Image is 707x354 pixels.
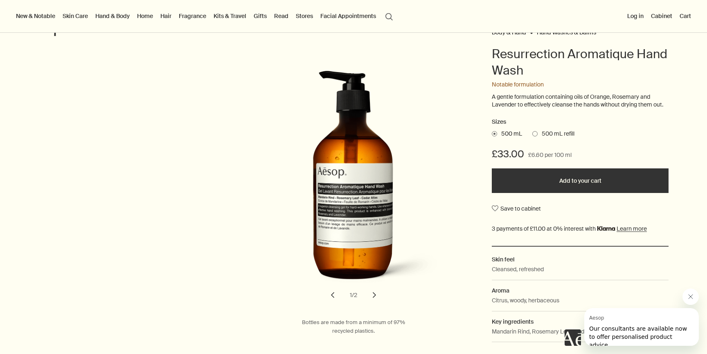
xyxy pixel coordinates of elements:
[252,11,268,21] a: Gifts
[492,168,669,193] button: Add to your cart - £33.00
[302,319,405,334] span: Bottles are made from a minimum of 97% recycled plastics.
[565,329,581,346] iframe: no content
[492,117,669,127] h2: Sizes
[492,296,559,305] p: Citrus, woody, herbaceous
[61,11,90,21] a: Skin Care
[626,11,645,21] button: Log in
[565,288,699,346] div: Aesop says "Our consultants are available now to offer personalised product advice.". Open messag...
[528,150,572,160] span: £6.60 per 100 ml
[492,318,534,325] span: Key ingredients
[382,8,396,24] button: Open search
[14,11,57,21] button: New & Notable
[492,265,544,274] p: Cleansed, refreshed
[497,130,522,138] span: 500 mL
[294,11,315,21] button: Stores
[236,70,471,304] div: Resurrection Aromatique Hand Wash
[649,11,674,21] a: Cabinet
[159,11,173,21] a: Hair
[177,11,208,21] a: Fragrance
[319,11,378,21] a: Facial Appointments
[5,17,103,40] span: Our consultants are available now to offer personalised product advice.
[365,286,383,304] button: next slide
[492,286,669,295] h2: Aroma
[678,11,693,21] button: Cart
[584,308,699,346] iframe: Message from Aesop
[492,147,524,161] span: £33.00
[324,286,342,304] button: previous slide
[492,255,669,264] h2: Skin feel
[538,130,574,138] span: 500 mL refill
[135,11,155,21] a: Home
[266,70,446,294] img: Back of Resurrection Aromatique Hand Wash with pump
[272,11,290,21] a: Read
[492,327,604,336] p: Mandarin Rind, Rosemary Leaf, Cedar Atlas
[492,93,669,109] p: A gentle formulation containing oils of Orange, Rosemary and Lavender to effectively cleanse the ...
[94,11,131,21] a: Hand & Body
[682,288,699,305] iframe: Close message from Aesop
[212,11,248,21] a: Kits & Travel
[492,46,669,79] h1: Resurrection Aromatique Hand Wash
[492,201,541,216] button: Save to cabinet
